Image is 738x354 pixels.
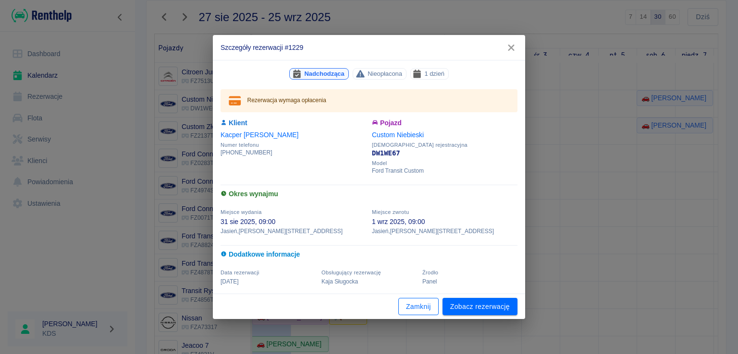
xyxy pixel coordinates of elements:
span: Nieopłacona [364,69,406,79]
p: Jasień , [PERSON_NAME][STREET_ADDRESS] [221,227,366,236]
p: Jasień , [PERSON_NAME][STREET_ADDRESS] [372,227,517,236]
div: Rezerwacja wymaga opłacenia [247,92,326,109]
p: Panel [422,277,517,286]
h2: Szczegóły rezerwacji #1229 [213,35,525,60]
h6: Dodatkowe informacje [221,249,517,260]
span: Żrodło [422,270,438,275]
p: DW1WE67 [372,148,517,158]
span: [DEMOGRAPHIC_DATA] rejestracyjna [372,142,517,148]
p: [DATE] [221,277,316,286]
button: Zamknij [398,298,439,316]
span: Obsługujący rezerwację [321,270,381,275]
h6: Klient [221,118,366,128]
p: Ford Transit Custom [372,166,517,175]
p: [PHONE_NUMBER] [221,148,366,157]
h6: Okres wynajmu [221,189,517,199]
span: 1 dzień [420,69,448,79]
h6: Pojazd [372,118,517,128]
p: Kaja Sługocka [321,277,417,286]
span: Miejsce zwrotu [372,209,409,215]
span: Nadchodząca [300,69,348,79]
p: 1 wrz 2025, 09:00 [372,217,517,227]
span: Model [372,160,517,166]
a: Kacper [PERSON_NAME] [221,131,298,139]
span: Miejsce wydania [221,209,262,215]
span: Data rezerwacji [221,270,259,275]
span: Numer telefonu [221,142,366,148]
a: Zobacz rezerwację [443,298,517,316]
a: Custom Niebieski [372,131,424,139]
p: 31 sie 2025, 09:00 [221,217,366,227]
